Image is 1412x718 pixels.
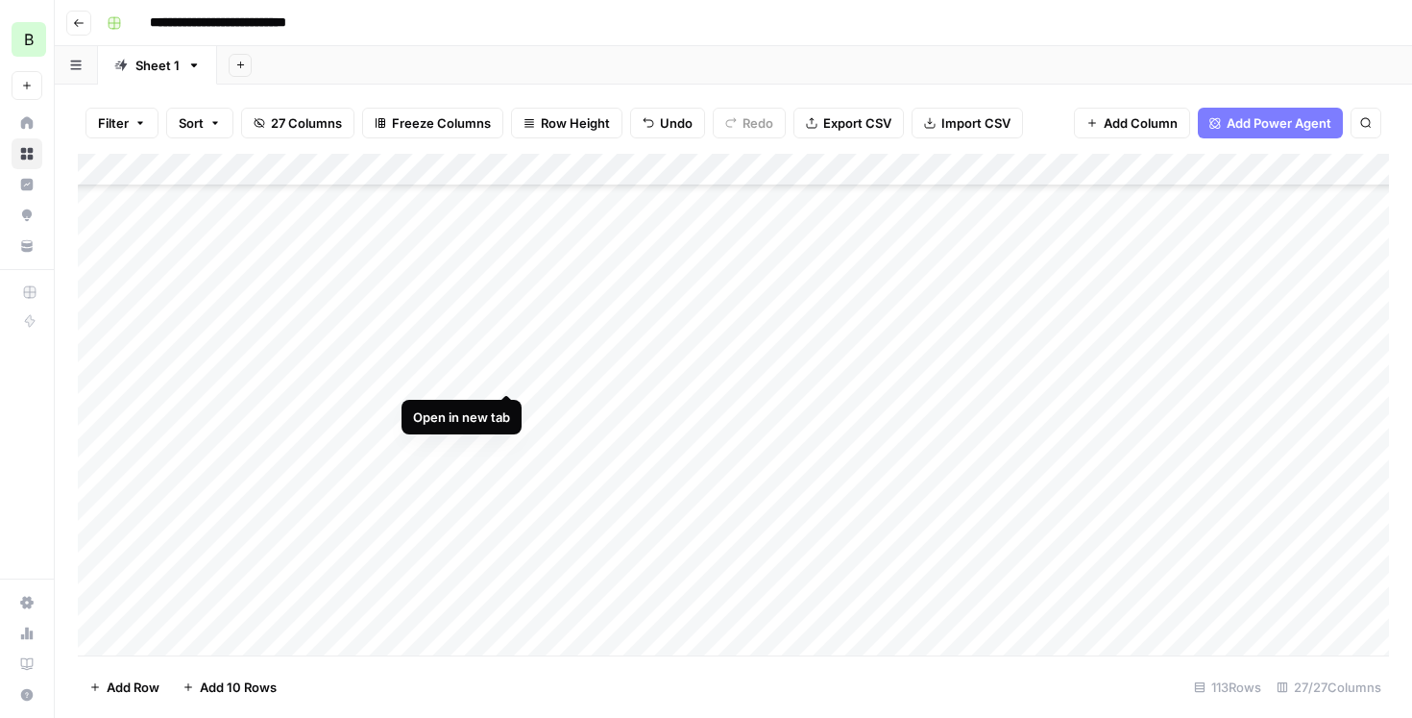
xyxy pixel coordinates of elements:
span: Freeze Columns [392,113,491,133]
span: Undo [660,113,693,133]
span: Import CSV [941,113,1010,133]
button: Add Column [1074,108,1190,138]
a: Learning Hub [12,649,42,680]
button: Add Power Agent [1198,108,1343,138]
a: Browse [12,138,42,169]
span: Add Power Agent [1227,113,1331,133]
button: Filter [85,108,158,138]
a: Sheet 1 [98,46,217,85]
span: Add Row [107,678,159,697]
span: Sort [179,113,204,133]
a: Your Data [12,231,42,261]
span: 27 Columns [271,113,342,133]
span: Add Column [1104,113,1178,133]
button: Export CSV [793,108,904,138]
div: Open in new tab [413,408,510,427]
span: B [24,28,34,51]
button: Help + Support [12,680,42,710]
a: Opportunities [12,200,42,231]
button: Import CSV [912,108,1023,138]
button: Add 10 Rows [171,672,288,703]
span: Filter [98,113,129,133]
button: Add Row [78,672,171,703]
div: Sheet 1 [135,56,180,75]
span: Redo [743,113,773,133]
a: Home [12,108,42,138]
div: 113 Rows [1186,672,1269,703]
div: 27/27 Columns [1269,672,1389,703]
a: Settings [12,587,42,618]
button: Sort [166,108,233,138]
button: Workspace: Blindspot [12,15,42,63]
a: Insights [12,169,42,200]
button: Row Height [511,108,622,138]
span: Add 10 Rows [200,678,277,697]
button: Redo [713,108,786,138]
button: Freeze Columns [362,108,503,138]
span: Row Height [541,113,610,133]
span: Export CSV [823,113,891,133]
a: Usage [12,618,42,649]
button: Undo [630,108,705,138]
button: 27 Columns [241,108,354,138]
